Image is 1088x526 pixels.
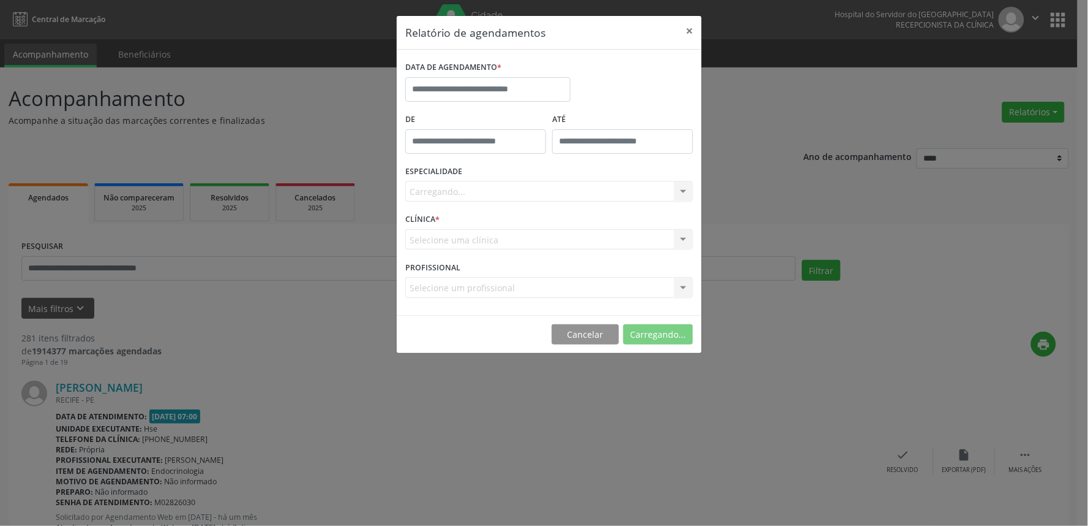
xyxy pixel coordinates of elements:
button: Close [677,16,702,46]
button: Cancelar [552,324,619,345]
label: ESPECIALIDADE [405,162,462,181]
label: PROFISSIONAL [405,258,460,277]
label: ATÉ [552,110,693,129]
label: CLÍNICA [405,210,440,229]
button: Carregando... [623,324,693,345]
h5: Relatório de agendamentos [405,25,546,40]
label: De [405,110,546,129]
label: DATA DE AGENDAMENTO [405,58,501,77]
